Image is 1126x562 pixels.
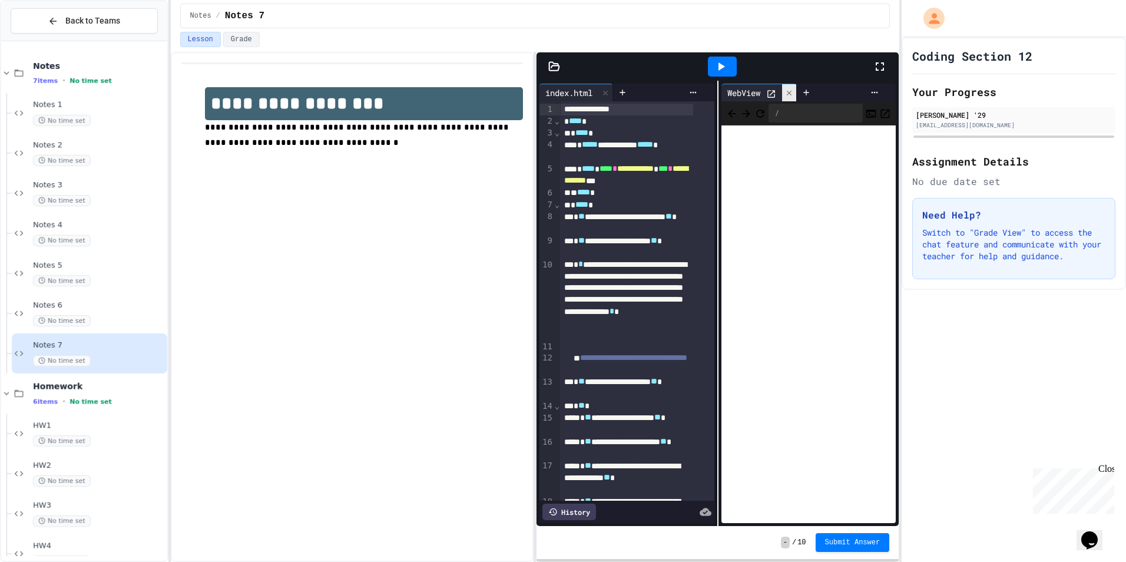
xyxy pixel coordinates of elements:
iframe: chat widget [1028,464,1114,514]
button: Open in new tab [879,106,891,120]
button: Console [865,106,877,120]
button: Back to Teams [11,8,158,34]
span: Notes 7 [33,340,165,351]
div: 16 [539,437,554,461]
span: HW1 [33,421,165,431]
div: History [542,504,596,520]
div: 6 [539,187,554,199]
div: 1 [539,104,554,115]
span: • [62,76,65,85]
button: Lesson [180,32,221,47]
span: No time set [33,275,91,286]
span: Fold line [554,200,560,209]
span: Notes 1 [33,100,165,110]
div: 11 [539,341,554,353]
span: Notes 6 [33,300,165,310]
span: Forward [740,105,752,120]
div: index.html [539,84,613,101]
div: 12 [539,352,554,376]
span: 6 items [33,398,58,405]
span: No time set [69,77,112,85]
span: / [792,538,796,547]
span: No time set [33,515,91,527]
span: - [781,537,790,548]
span: Notes 3 [33,180,165,190]
span: Back [726,105,738,120]
div: Chat with us now!Close [5,5,81,75]
div: 4 [539,139,554,163]
h2: Assignment Details [912,153,1115,170]
span: 10 [797,538,806,547]
span: Notes [33,61,165,71]
span: No time set [69,398,112,405]
div: 5 [539,163,554,187]
span: Notes 7 [225,9,264,23]
h1: Coding Section 12 [912,48,1032,64]
span: • [62,396,65,406]
p: Switch to "Grade View" to access the chat feature and communicate with your teacher for help and ... [922,227,1105,262]
div: 9 [539,235,554,259]
button: Refresh [754,106,766,120]
span: No time set [33,235,91,246]
div: 8 [539,211,554,235]
div: / [769,104,863,123]
div: 15 [539,412,554,437]
span: Submit Answer [825,538,880,547]
div: 7 [539,199,554,211]
h3: Need Help? [922,208,1105,222]
div: WebView [721,84,797,101]
div: WebView [721,87,766,99]
div: 17 [539,460,554,495]
span: No time set [33,435,91,447]
span: Back to Teams [65,15,120,27]
div: My Account [911,5,948,32]
button: Submit Answer [816,533,890,552]
span: No time set [33,155,91,166]
span: HW2 [33,461,165,471]
div: 10 [539,259,554,341]
div: index.html [539,87,598,99]
iframe: Web Preview [721,125,896,524]
span: 7 items [33,77,58,85]
div: 3 [539,127,554,139]
span: No time set [33,195,91,206]
h2: Your Progress [912,84,1115,100]
span: Fold line [554,128,560,137]
span: Notes 5 [33,260,165,270]
span: HW3 [33,501,165,511]
div: No due date set [912,174,1115,189]
span: Homework [33,381,165,392]
div: 14 [539,401,554,412]
span: Notes 2 [33,140,165,150]
div: [PERSON_NAME] '29 [916,110,1112,120]
span: No time set [33,115,91,126]
div: 18 [539,496,554,531]
span: HW4 [33,541,165,551]
div: [EMAIL_ADDRESS][DOMAIN_NAME] [916,121,1112,130]
span: Fold line [554,401,560,411]
span: Notes 4 [33,220,165,230]
span: No time set [33,475,91,487]
div: 2 [539,115,554,127]
span: Fold line [554,116,560,125]
button: Grade [223,32,260,47]
span: Notes [190,11,211,21]
span: / [216,11,220,21]
iframe: chat widget [1077,515,1114,550]
div: 13 [539,376,554,401]
span: No time set [33,315,91,326]
span: No time set [33,355,91,366]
